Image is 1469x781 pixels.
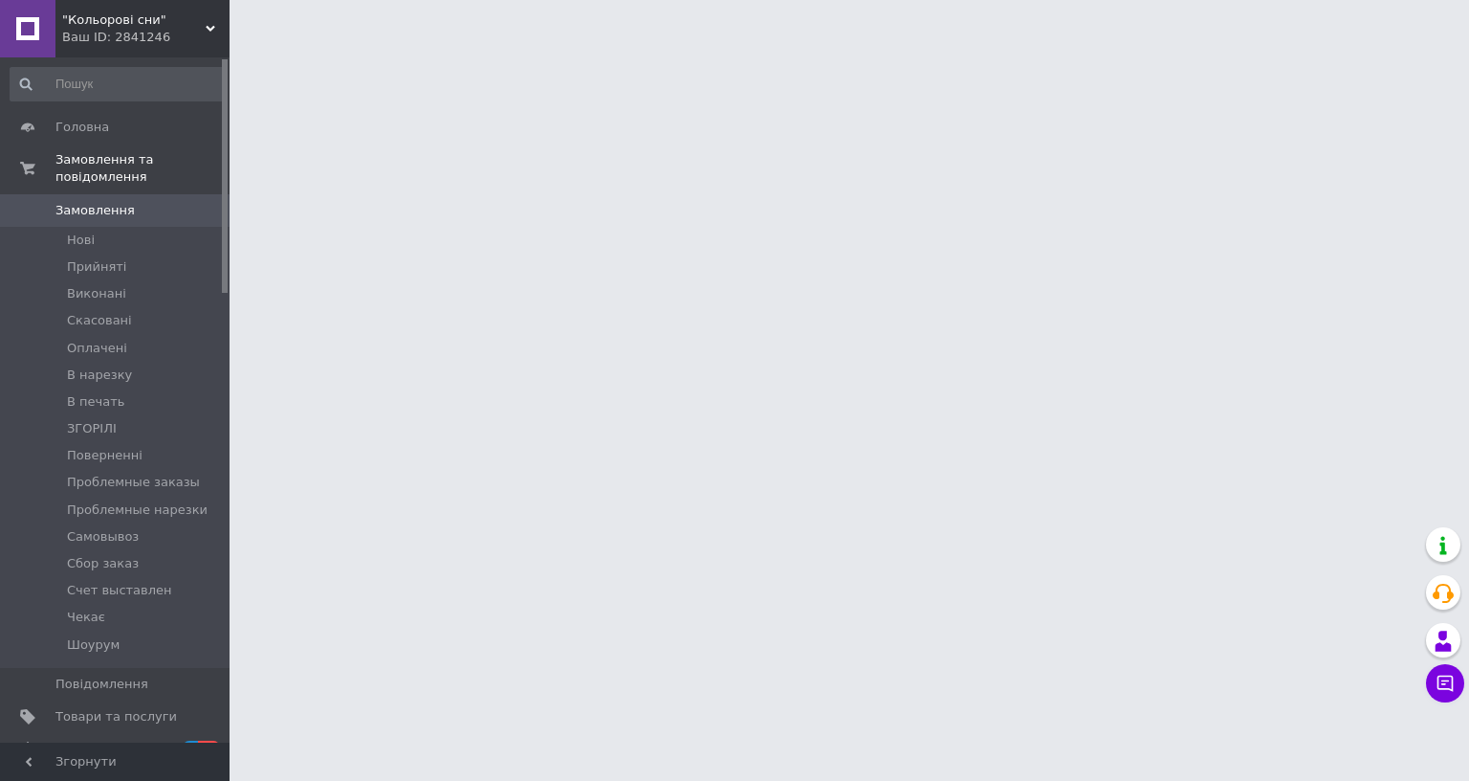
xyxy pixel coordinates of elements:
span: 12 [198,741,220,757]
span: Товари та послуги [55,708,177,725]
span: Проблемные заказы [67,474,200,491]
span: В печать [67,393,124,411]
span: Сбор заказ [67,555,139,572]
span: Самовывоз [67,528,139,546]
span: ЗГОРІЛІ [67,420,117,437]
span: Скасовані [67,312,132,329]
span: Замовлення та повідомлення [55,151,230,186]
div: Ваш ID: 2841246 [62,29,230,46]
span: 1 [183,741,198,757]
span: "Кольорові сни" [62,11,206,29]
span: Нові [67,232,95,249]
span: Прийняті [67,258,126,276]
span: Поверненні [67,447,143,464]
span: Проблемные нарезки [67,502,208,519]
span: Виконані [67,285,126,302]
span: Головна [55,119,109,136]
span: Повідомлення [55,676,148,693]
span: Замовлення [55,202,135,219]
span: Шоурум [67,636,120,654]
span: Чекає [67,609,105,626]
button: Чат з покупцем [1426,664,1464,703]
input: Пошук [10,67,226,101]
span: [DEMOGRAPHIC_DATA] [55,741,197,758]
span: Счет выставлен [67,582,172,599]
span: В нарезку [67,367,132,384]
span: Оплачені [67,340,127,357]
